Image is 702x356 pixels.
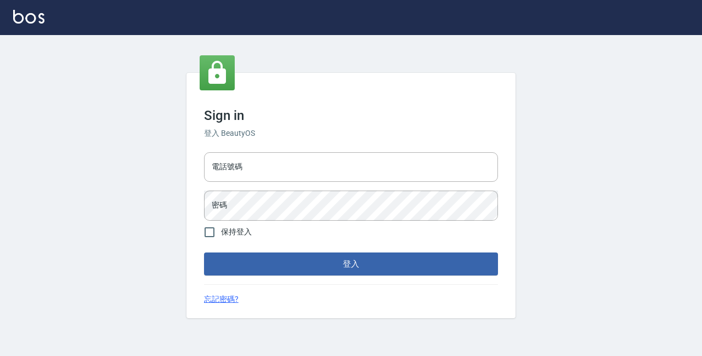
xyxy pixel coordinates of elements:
[204,128,498,139] h6: 登入 BeautyOS
[204,108,498,123] h3: Sign in
[13,10,44,24] img: Logo
[204,294,239,305] a: 忘記密碼?
[204,252,498,275] button: 登入
[221,226,252,238] span: 保持登入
